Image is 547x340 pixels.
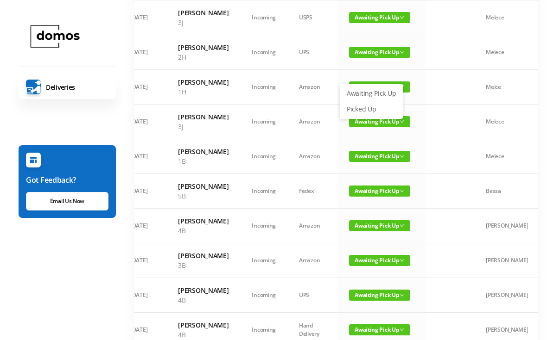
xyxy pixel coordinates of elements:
[349,151,410,162] span: Awaiting Pick Up
[474,174,540,209] td: Bessa
[349,47,410,58] span: Awaiting Pick Up
[178,295,229,305] p: 4B
[474,139,540,174] td: Melece
[178,156,229,166] p: 1B
[240,278,287,313] td: Incoming
[178,18,229,27] p: 3J
[178,191,229,201] p: 5B
[400,223,404,228] i: icon: down
[474,278,540,313] td: [PERSON_NAME]
[349,12,410,23] span: Awaiting Pick Up
[341,86,401,101] a: Awaiting Pick Up
[178,330,229,340] p: 4B
[400,154,404,159] i: icon: down
[178,122,229,131] p: 3J
[287,243,337,278] td: Amazon
[178,43,229,52] h6: [PERSON_NAME]
[178,147,229,156] h6: [PERSON_NAME]
[474,243,540,278] td: [PERSON_NAME]
[240,139,287,174] td: Incoming
[240,35,287,70] td: Incoming
[240,0,287,35] td: Incoming
[119,35,166,70] td: [DATE]
[240,105,287,139] td: Incoming
[178,260,229,270] p: 3B
[474,35,540,70] td: Melece
[349,185,410,197] span: Awaiting Pick Up
[119,70,166,105] td: [DATE]
[400,15,404,20] i: icon: down
[400,50,404,55] i: icon: down
[119,278,166,313] td: [DATE]
[341,102,401,117] a: Picked Up
[178,181,229,191] h6: [PERSON_NAME]
[26,192,108,210] a: Email Us Now
[178,226,229,235] p: 4B
[474,209,540,243] td: [PERSON_NAME]
[240,243,287,278] td: Incoming
[240,70,287,105] td: Incoming
[178,87,229,97] p: 1H
[400,189,404,193] i: icon: down
[240,174,287,209] td: Incoming
[349,324,410,335] span: Awaiting Pick Up
[119,139,166,174] td: [DATE]
[349,290,410,301] span: Awaiting Pick Up
[287,0,337,35] td: USPS
[400,119,404,124] i: icon: down
[19,75,116,99] a: Deliveries
[400,258,404,263] i: icon: down
[119,0,166,35] td: [DATE]
[178,320,229,330] h6: [PERSON_NAME]
[178,77,229,87] h6: [PERSON_NAME]
[178,251,229,260] h6: [PERSON_NAME]
[26,174,108,185] h6: Got Feedback?
[474,0,540,35] td: Melece
[474,70,540,105] td: Melce
[287,105,337,139] td: Amazon
[178,285,229,295] h6: [PERSON_NAME]
[119,209,166,243] td: [DATE]
[240,209,287,243] td: Incoming
[349,220,410,231] span: Awaiting Pick Up
[287,174,337,209] td: Fedex
[178,52,229,62] p: 2H
[178,112,229,122] h6: [PERSON_NAME]
[400,328,404,332] i: icon: down
[287,70,337,105] td: Amazon
[400,293,404,297] i: icon: down
[178,216,229,226] h6: [PERSON_NAME]
[287,278,337,313] td: UPS
[287,209,337,243] td: Amazon
[119,243,166,278] td: [DATE]
[349,255,410,266] span: Awaiting Pick Up
[287,35,337,70] td: UPS
[119,105,166,139] td: [DATE]
[119,174,166,209] td: [DATE]
[287,139,337,174] td: Amazon
[474,105,540,139] td: Melece
[178,8,229,18] h6: [PERSON_NAME]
